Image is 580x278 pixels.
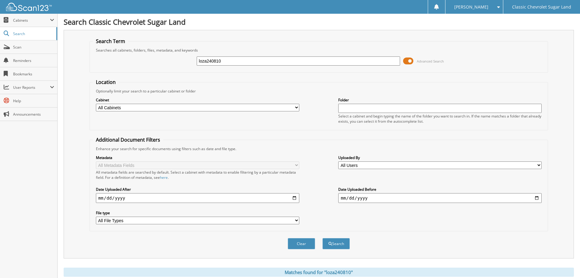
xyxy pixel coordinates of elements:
[13,18,50,23] span: Cabinets
[417,59,444,63] span: Advanced Search
[93,38,128,45] legend: Search Term
[338,155,542,160] label: Uploaded By
[338,193,542,203] input: end
[64,17,574,27] h1: Search Classic Chevrolet Sugar Land
[96,210,299,215] label: File type
[13,58,54,63] span: Reminders
[322,238,350,249] button: Search
[13,31,53,36] span: Search
[93,146,545,151] div: Enhance your search for specific documents using filters such as date and file type.
[512,5,571,9] span: Classic Chevrolet Sugar Land
[93,88,545,94] div: Optionally limit your search to a particular cabinet or folder
[338,97,542,103] label: Folder
[96,170,299,180] div: All metadata fields are searched by default. Select a cabinet with metadata to enable filtering b...
[6,3,52,11] img: scan123-logo-white.svg
[13,98,54,103] span: Help
[338,114,542,124] div: Select a cabinet and begin typing the name of the folder you want to search in. If the name match...
[13,71,54,77] span: Bookmarks
[96,187,299,192] label: Date Uploaded After
[93,48,545,53] div: Searches all cabinets, folders, files, metadata, and keywords
[13,112,54,117] span: Announcements
[64,268,574,277] div: Matches found for "loza240810"
[13,45,54,50] span: Scan
[93,136,163,143] legend: Additional Document Filters
[13,85,50,90] span: User Reports
[160,175,168,180] a: here
[96,155,299,160] label: Metadata
[96,193,299,203] input: start
[96,97,299,103] label: Cabinet
[93,79,119,85] legend: Location
[338,187,542,192] label: Date Uploaded Before
[454,5,488,9] span: [PERSON_NAME]
[288,238,315,249] button: Clear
